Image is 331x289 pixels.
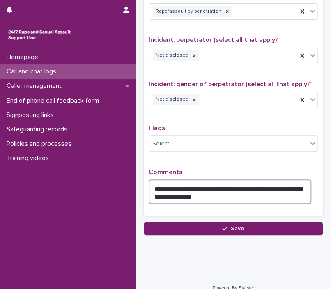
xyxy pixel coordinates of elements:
div: Not disclosed [153,50,190,61]
p: End of phone call feedback form [3,97,106,105]
img: rhQMoQhaT3yELyF149Cw [7,27,72,43]
span: Incident: gender of perpetrator (select all that apply) [149,81,311,87]
div: Not disclosed [153,94,190,105]
p: Signposting links [3,111,60,119]
span: Incident: perpetrator (select all that apply) [149,37,279,43]
span: Flags [149,125,165,131]
p: Policies and processes [3,140,78,148]
span: Comments [149,169,182,175]
p: Caller management [3,82,68,90]
p: Safeguarding records [3,126,74,133]
p: Call and chat logs [3,68,63,76]
button: Save [144,222,323,235]
div: Select... [152,140,173,148]
p: Training videos [3,154,55,162]
div: Rape/assault by penetration [153,6,223,17]
p: Homepage [3,53,45,61]
span: Save [231,226,244,232]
